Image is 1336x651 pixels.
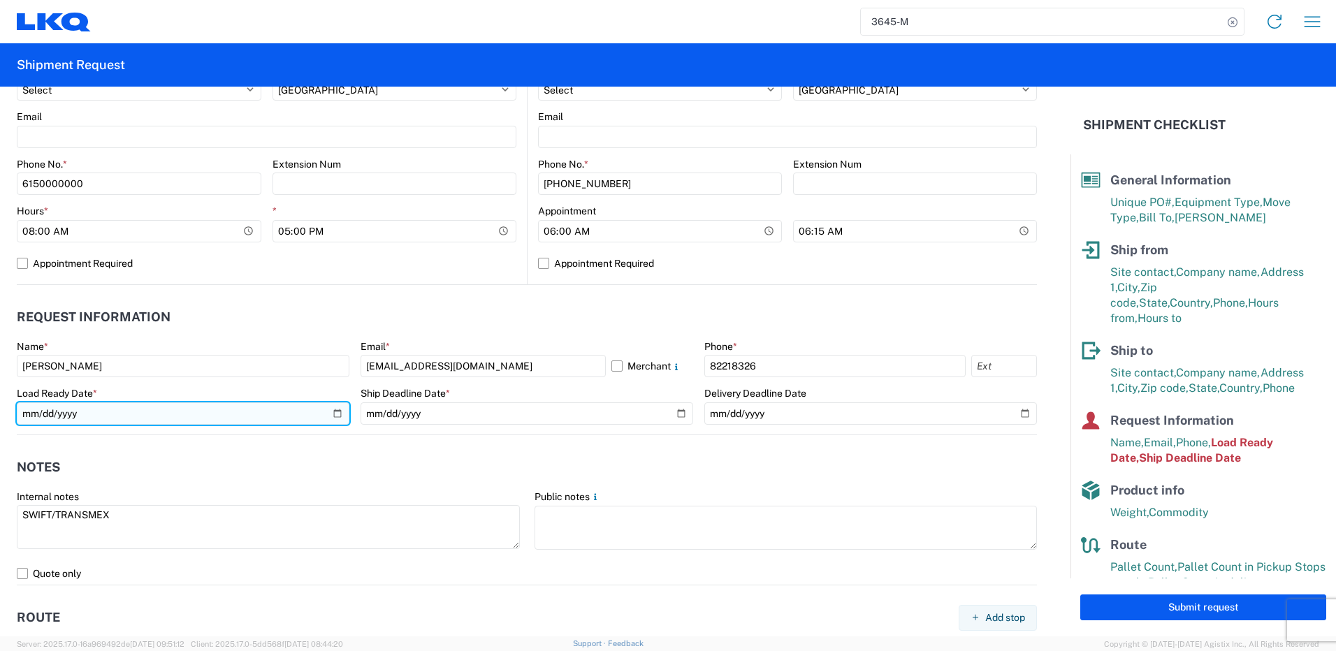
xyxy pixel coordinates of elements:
[361,340,390,353] label: Email
[1139,211,1175,224] span: Bill To,
[538,110,563,123] label: Email
[1139,296,1170,309] span: State,
[1080,594,1326,620] button: Submit request
[17,460,60,474] h2: Notes
[1110,265,1176,279] span: Site contact,
[971,355,1037,377] input: Ext
[17,252,516,275] label: Appointment Required
[1110,506,1149,519] span: Weight,
[284,640,343,648] span: [DATE] 08:44:20
[1110,436,1144,449] span: Name,
[1110,413,1234,427] span: Request Information
[273,158,341,170] label: Extension Num
[1140,381,1189,395] span: Zip code,
[704,387,806,400] label: Delivery Deadline Date
[985,611,1025,624] span: Add stop
[793,158,862,170] label: Extension Num
[1213,296,1248,309] span: Phone,
[1175,196,1263,209] span: Equipment Type,
[17,110,42,123] label: Email
[17,387,97,400] label: Load Ready Date
[1176,366,1261,379] span: Company name,
[191,640,343,648] span: Client: 2025.17.0-5dd568f
[1110,173,1231,187] span: General Information
[1117,281,1140,294] span: City,
[17,490,79,503] label: Internal notes
[130,640,184,648] span: [DATE] 09:51:12
[1263,381,1295,395] span: Phone
[538,205,596,217] label: Appointment
[17,640,184,648] span: Server: 2025.17.0-16a969492de
[1138,312,1182,325] span: Hours to
[1170,296,1213,309] span: Country,
[1110,483,1184,497] span: Product info
[1110,343,1153,358] span: Ship to
[1110,560,1177,573] span: Pallet Count,
[1110,560,1326,589] span: Pallet Count in Pickup Stops equals Pallet Count in delivery stops
[17,562,1037,585] label: Quote only
[1083,117,1226,133] h2: Shipment Checklist
[535,490,601,503] label: Public notes
[17,340,48,353] label: Name
[959,605,1037,631] button: Add stop
[1176,265,1261,279] span: Company name,
[1110,537,1147,552] span: Route
[1110,196,1175,209] span: Unique PO#,
[1144,436,1176,449] span: Email,
[1149,506,1209,519] span: Commodity
[17,158,67,170] label: Phone No.
[361,387,450,400] label: Ship Deadline Date
[1175,211,1266,224] span: [PERSON_NAME]
[611,355,693,377] label: Merchant
[17,610,60,624] h2: Route
[538,158,588,170] label: Phone No.
[1176,436,1211,449] span: Phone,
[573,639,608,648] a: Support
[1104,638,1319,650] span: Copyright © [DATE]-[DATE] Agistix Inc., All Rights Reserved
[1189,381,1219,395] span: State,
[1139,451,1241,465] span: Ship Deadline Date
[608,639,644,648] a: Feedback
[538,252,1037,275] label: Appointment Required
[1110,366,1176,379] span: Site contact,
[704,340,737,353] label: Phone
[17,310,170,324] h2: Request Information
[1219,381,1263,395] span: Country,
[17,205,48,217] label: Hours
[1117,381,1140,395] span: City,
[17,57,125,73] h2: Shipment Request
[861,8,1223,35] input: Shipment, tracking or reference number
[1110,242,1168,257] span: Ship from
